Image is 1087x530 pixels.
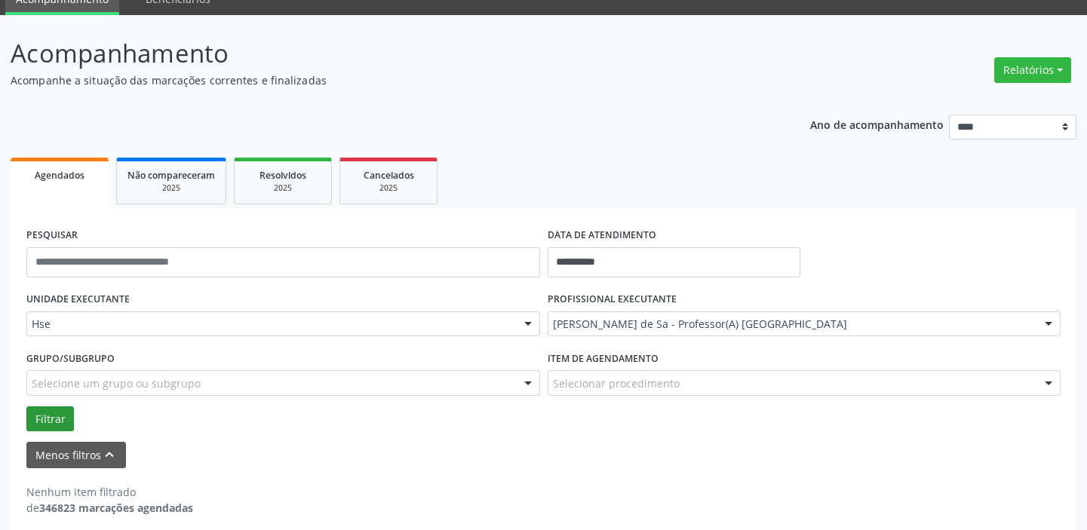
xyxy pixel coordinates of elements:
label: DATA DE ATENDIMENTO [548,224,656,247]
p: Acompanhe a situação das marcações correntes e finalizadas [11,72,757,88]
span: Selecionar procedimento [553,375,680,391]
div: 2025 [245,182,321,194]
span: Não compareceram [127,169,215,182]
span: Agendados [35,169,84,182]
p: Ano de acompanhamento [810,115,944,133]
i: keyboard_arrow_up [101,446,118,463]
span: Resolvidos [259,169,306,182]
button: Relatórios [994,57,1071,83]
button: Filtrar [26,406,74,432]
strong: 346823 marcações agendadas [39,501,193,515]
div: Nenhum item filtrado [26,484,193,500]
span: Hse [32,317,509,332]
span: Selecione um grupo ou subgrupo [32,375,201,391]
button: Menos filtroskeyboard_arrow_up [26,442,126,468]
div: 2025 [127,182,215,194]
span: [PERSON_NAME] de Sa - Professor(A) [GEOGRAPHIC_DATA] [553,317,1030,332]
label: PROFISSIONAL EXECUTANTE [548,288,677,311]
span: Cancelados [364,169,414,182]
div: 2025 [351,182,426,194]
div: de [26,500,193,516]
p: Acompanhamento [11,35,757,72]
label: Item de agendamento [548,347,659,370]
label: UNIDADE EXECUTANTE [26,288,130,311]
label: PESQUISAR [26,224,78,247]
label: Grupo/Subgrupo [26,347,115,370]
